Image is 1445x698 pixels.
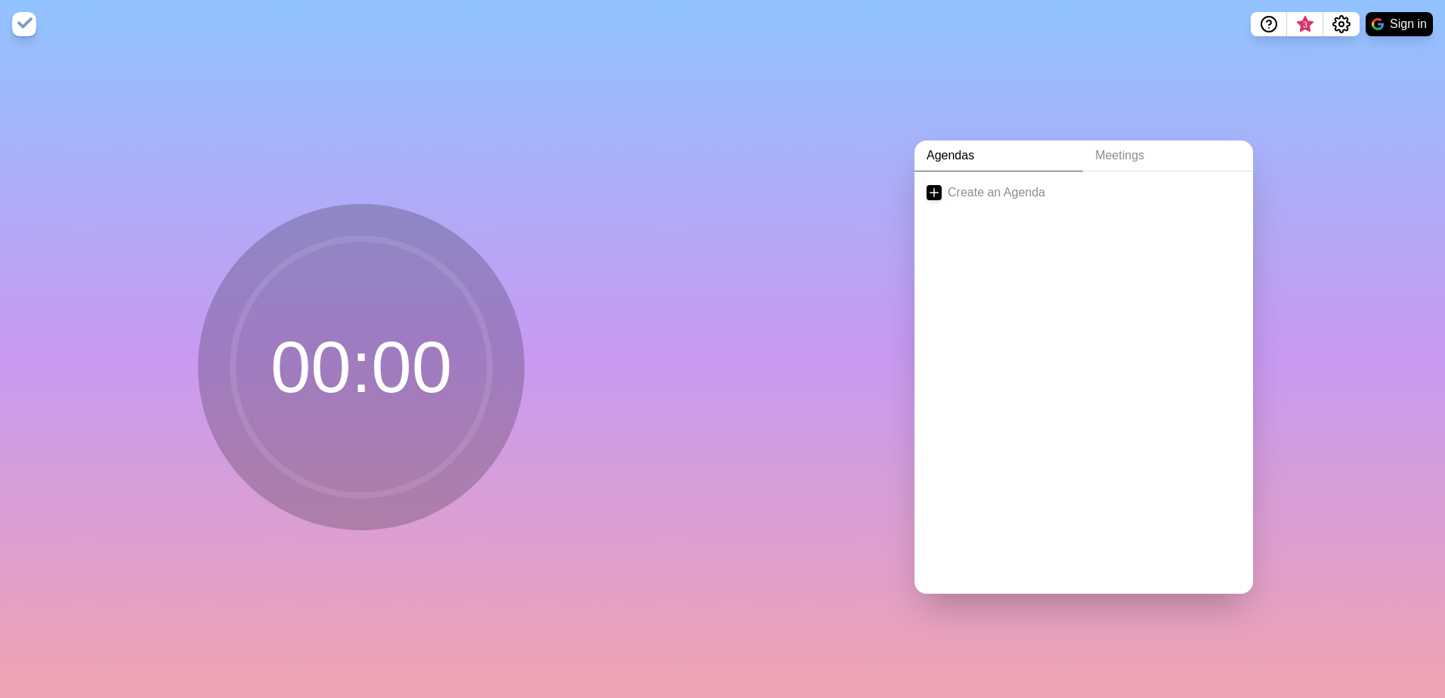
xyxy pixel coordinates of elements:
[12,12,36,36] img: timeblocks logo
[914,171,1253,214] a: Create an Agenda
[914,141,1083,171] a: Agendas
[1323,12,1360,36] button: Settings
[1299,19,1311,31] span: 3
[1287,12,1323,36] button: What’s new
[1251,12,1287,36] button: Help
[1372,18,1384,30] img: google logo
[1083,141,1253,171] a: Meetings
[1366,12,1433,36] button: Sign in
